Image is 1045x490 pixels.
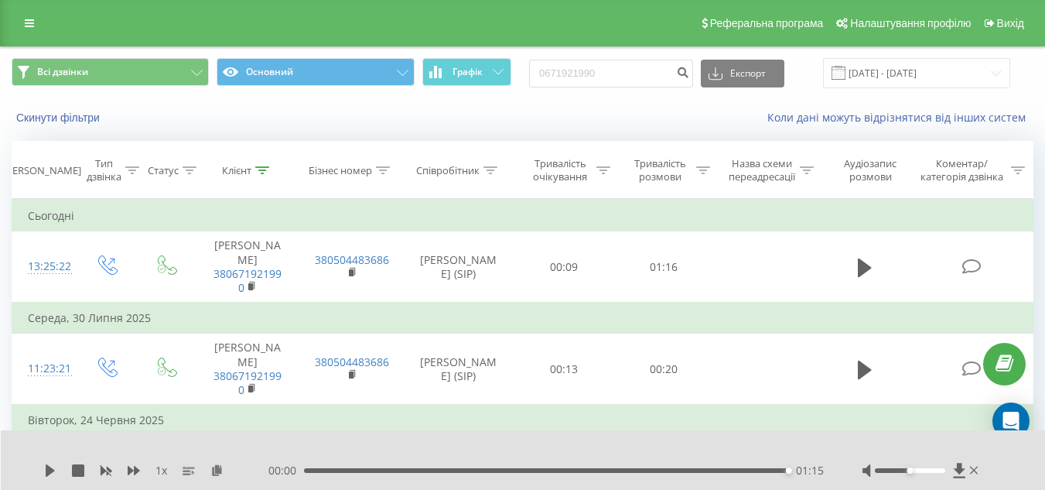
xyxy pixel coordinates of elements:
[12,58,209,86] button: Всі дзвінки
[514,334,614,405] td: 00:13
[917,157,1007,183] div: Коментар/категорія дзвінка
[309,164,372,177] div: Бізнес номер
[850,17,971,29] span: Налаштування профілю
[628,157,692,183] div: Тривалість розмови
[528,157,593,183] div: Тривалість очікування
[87,157,121,183] div: Тип дзвінка
[12,405,1033,436] td: Вівторок, 24 Червня 2025
[992,403,1030,440] div: Open Intercom Messenger
[37,66,88,78] span: Всі дзвінки
[416,164,480,177] div: Співробітник
[614,334,714,405] td: 00:20
[12,200,1033,231] td: Сьогодні
[997,17,1024,29] span: Вихід
[614,231,714,303] td: 01:16
[213,368,282,397] a: 380671921990
[529,60,693,87] input: Пошук за номером
[155,463,167,478] span: 1 x
[832,157,910,183] div: Аудіозапис розмови
[12,303,1033,334] td: Середа, 30 Липня 2025
[315,252,389,267] a: 380504483686
[403,231,514,303] td: [PERSON_NAME] (SIP)
[701,60,784,87] button: Експорт
[728,157,796,183] div: Назва схеми переадресації
[315,355,389,369] a: 380504483686
[196,231,299,303] td: [PERSON_NAME]
[710,17,824,29] span: Реферальна програма
[452,67,483,77] span: Графік
[767,110,1033,125] a: Коли дані можуть відрізнятися вiд інших систем
[148,164,179,177] div: Статус
[3,164,81,177] div: [PERSON_NAME]
[403,334,514,405] td: [PERSON_NAME] (SIP)
[12,111,108,125] button: Скинути фільтри
[796,463,824,478] span: 01:15
[514,231,614,303] td: 00:09
[196,334,299,405] td: [PERSON_NAME]
[217,58,414,86] button: Основний
[422,58,511,86] button: Графік
[268,463,304,478] span: 00:00
[786,468,792,474] div: Accessibility label
[222,164,251,177] div: Клієнт
[28,252,60,282] div: 13:25:22
[28,354,60,384] div: 11:23:21
[213,266,282,295] a: 380671921990
[907,468,913,474] div: Accessibility label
